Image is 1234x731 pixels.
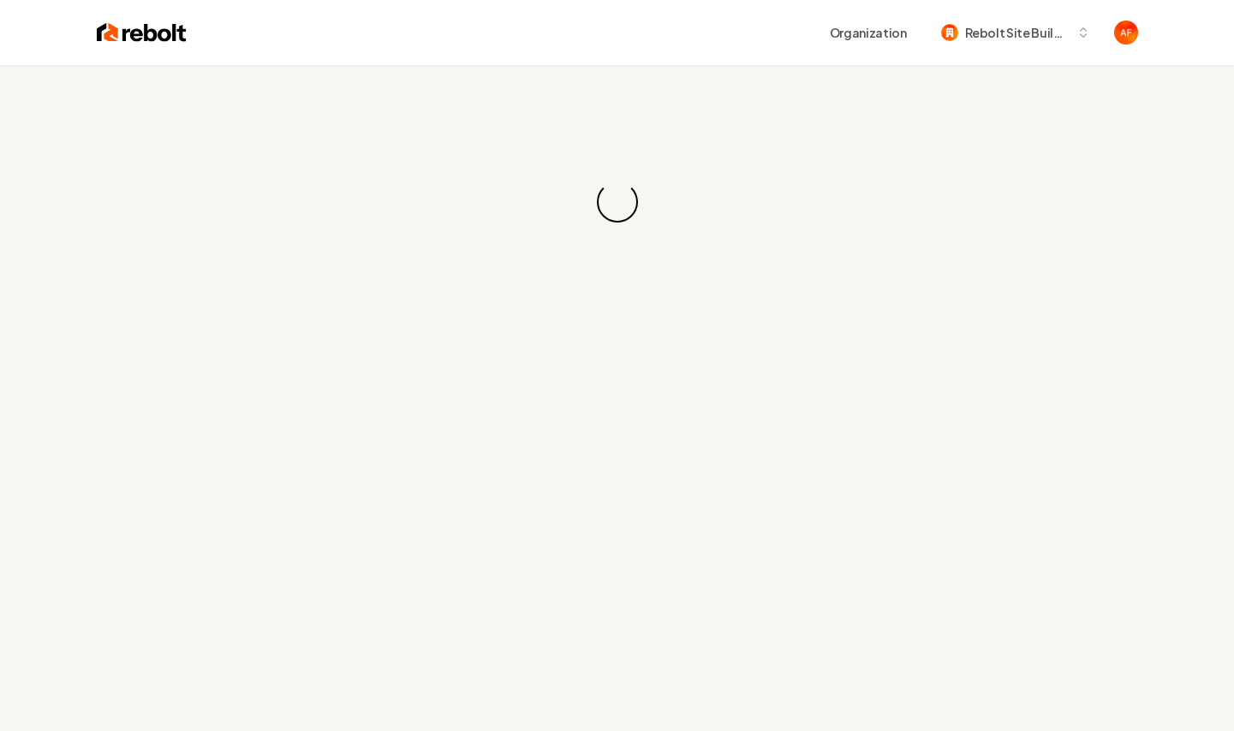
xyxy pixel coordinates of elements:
[820,17,917,48] button: Organization
[1114,21,1138,45] img: Avan Fahimi
[1114,21,1138,45] button: Open user button
[965,24,1070,42] span: Rebolt Site Builder
[941,24,958,41] img: Rebolt Site Builder
[589,174,646,230] div: Loading
[97,21,187,45] img: Rebolt Logo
